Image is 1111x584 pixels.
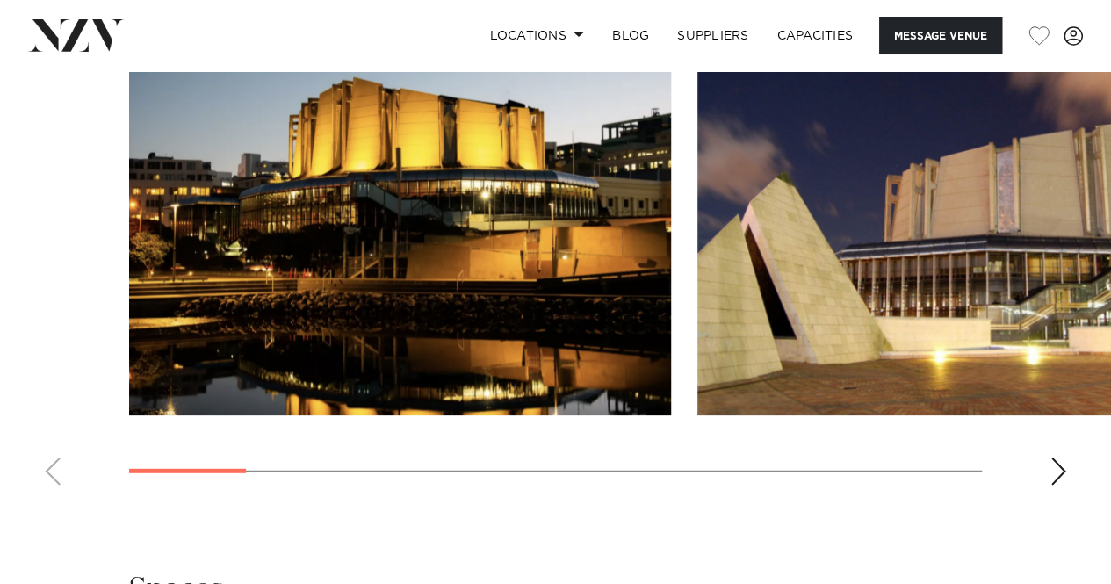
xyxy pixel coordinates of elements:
swiper-slide: 1 / 11 [129,18,671,415]
a: Capacities [763,17,868,54]
img: nzv-logo.png [28,19,124,51]
a: Locations [475,17,598,54]
a: SUPPLIERS [663,17,762,54]
button: Message Venue [879,17,1002,54]
a: BLOG [598,17,663,54]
